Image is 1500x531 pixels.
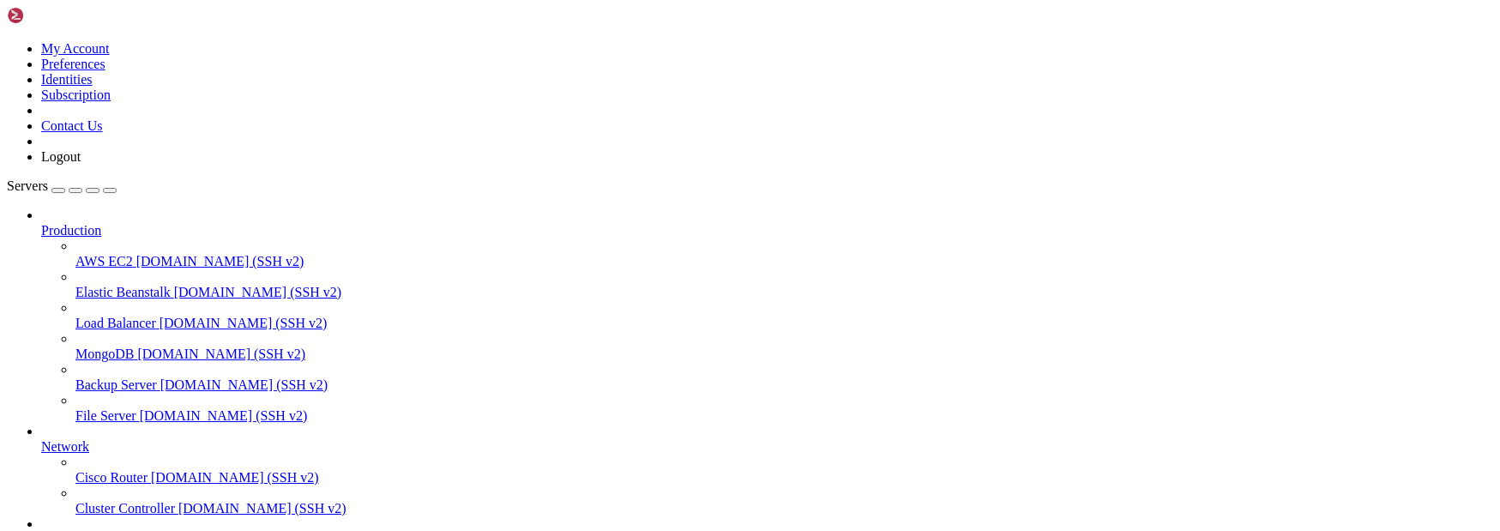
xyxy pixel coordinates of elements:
[41,149,81,164] a: Logout
[160,377,328,392] span: [DOMAIN_NAME] (SSH v2)
[75,486,1493,516] li: Cluster Controller [DOMAIN_NAME] (SSH v2)
[75,331,1493,362] li: MongoDB [DOMAIN_NAME] (SSH v2)
[160,316,328,330] span: [DOMAIN_NAME] (SSH v2)
[41,223,101,238] span: Production
[75,377,1493,393] a: Backup Server [DOMAIN_NAME] (SSH v2)
[75,470,1493,486] a: Cisco Router [DOMAIN_NAME] (SSH v2)
[75,377,157,392] span: Backup Server
[75,238,1493,269] li: AWS EC2 [DOMAIN_NAME] (SSH v2)
[75,408,1493,424] a: File Server [DOMAIN_NAME] (SSH v2)
[75,316,156,330] span: Load Balancer
[136,254,304,269] span: [DOMAIN_NAME] (SSH v2)
[75,470,148,485] span: Cisco Router
[178,501,346,516] span: [DOMAIN_NAME] (SSH v2)
[174,285,342,299] span: [DOMAIN_NAME] (SSH v2)
[75,316,1493,331] a: Load Balancer [DOMAIN_NAME] (SSH v2)
[7,178,48,193] span: Servers
[41,424,1493,516] li: Network
[75,501,175,516] span: Cluster Controller
[75,408,136,423] span: File Server
[41,118,103,133] a: Contact Us
[75,285,1493,300] a: Elastic Beanstalk [DOMAIN_NAME] (SSH v2)
[75,269,1493,300] li: Elastic Beanstalk [DOMAIN_NAME] (SSH v2)
[41,439,1493,455] a: Network
[75,455,1493,486] li: Cisco Router [DOMAIN_NAME] (SSH v2)
[75,254,133,269] span: AWS EC2
[41,223,1493,238] a: Production
[151,470,319,485] span: [DOMAIN_NAME] (SSH v2)
[41,439,89,454] span: Network
[75,254,1493,269] a: AWS EC2 [DOMAIN_NAME] (SSH v2)
[137,347,305,361] span: [DOMAIN_NAME] (SSH v2)
[41,72,93,87] a: Identities
[75,393,1493,424] li: File Server [DOMAIN_NAME] (SSH v2)
[75,347,1493,362] a: MongoDB [DOMAIN_NAME] (SSH v2)
[41,87,111,102] a: Subscription
[75,285,171,299] span: Elastic Beanstalk
[41,57,105,71] a: Preferences
[7,178,117,193] a: Servers
[140,408,308,423] span: [DOMAIN_NAME] (SSH v2)
[75,300,1493,331] li: Load Balancer [DOMAIN_NAME] (SSH v2)
[75,347,134,361] span: MongoDB
[75,501,1493,516] a: Cluster Controller [DOMAIN_NAME] (SSH v2)
[7,7,105,24] img: Shellngn
[41,208,1493,424] li: Production
[75,362,1493,393] li: Backup Server [DOMAIN_NAME] (SSH v2)
[41,41,110,56] a: My Account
